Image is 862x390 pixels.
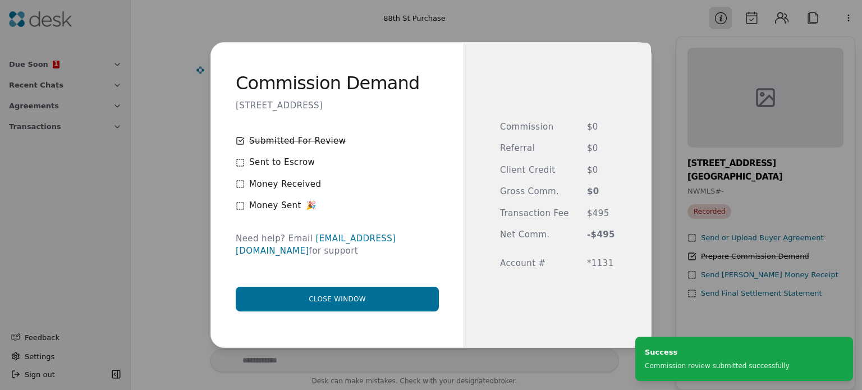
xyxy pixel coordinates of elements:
[587,228,615,241] span: -$495
[500,207,569,220] span: Transaction Fee
[587,207,615,220] span: $495
[249,199,317,212] span: Money Sent
[500,257,569,270] span: Account #
[500,164,569,177] span: Client Credit
[236,233,396,256] a: [EMAIL_ADDRESS][DOMAIN_NAME]
[645,360,790,371] div: Commission review submitted successfully
[587,185,615,198] span: $0
[500,185,569,198] span: Gross Comm.
[645,346,790,358] div: Success
[249,156,315,169] span: Sent to Escrow
[587,142,615,155] span: $0
[309,246,358,256] span: for support
[587,257,615,270] span: *1131
[236,99,323,112] p: [STREET_ADDRESS]
[500,142,569,155] span: Referral
[500,121,569,134] span: Commission
[587,164,615,177] span: $0
[249,135,346,148] span: Submitted For Review
[306,200,317,210] span: 🎉
[500,228,569,241] span: Net Comm.
[236,232,439,258] div: Need help? Email
[249,178,321,191] span: Money Received
[587,121,615,134] span: $0
[236,287,439,311] button: Close window
[236,79,420,88] h2: Commission Demand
